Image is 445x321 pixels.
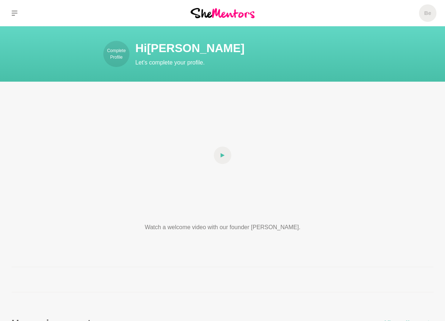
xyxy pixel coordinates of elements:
img: She Mentors Logo [191,8,254,18]
a: Be [419,4,436,22]
p: Watch a welcome video with our founder [PERSON_NAME]. [118,223,327,232]
p: Let's complete your profile. [135,58,397,67]
h1: Hi [PERSON_NAME] [135,41,397,55]
h5: Be [424,10,431,17]
p: Complete Profile [103,47,129,60]
a: Complete Profile [103,41,129,67]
